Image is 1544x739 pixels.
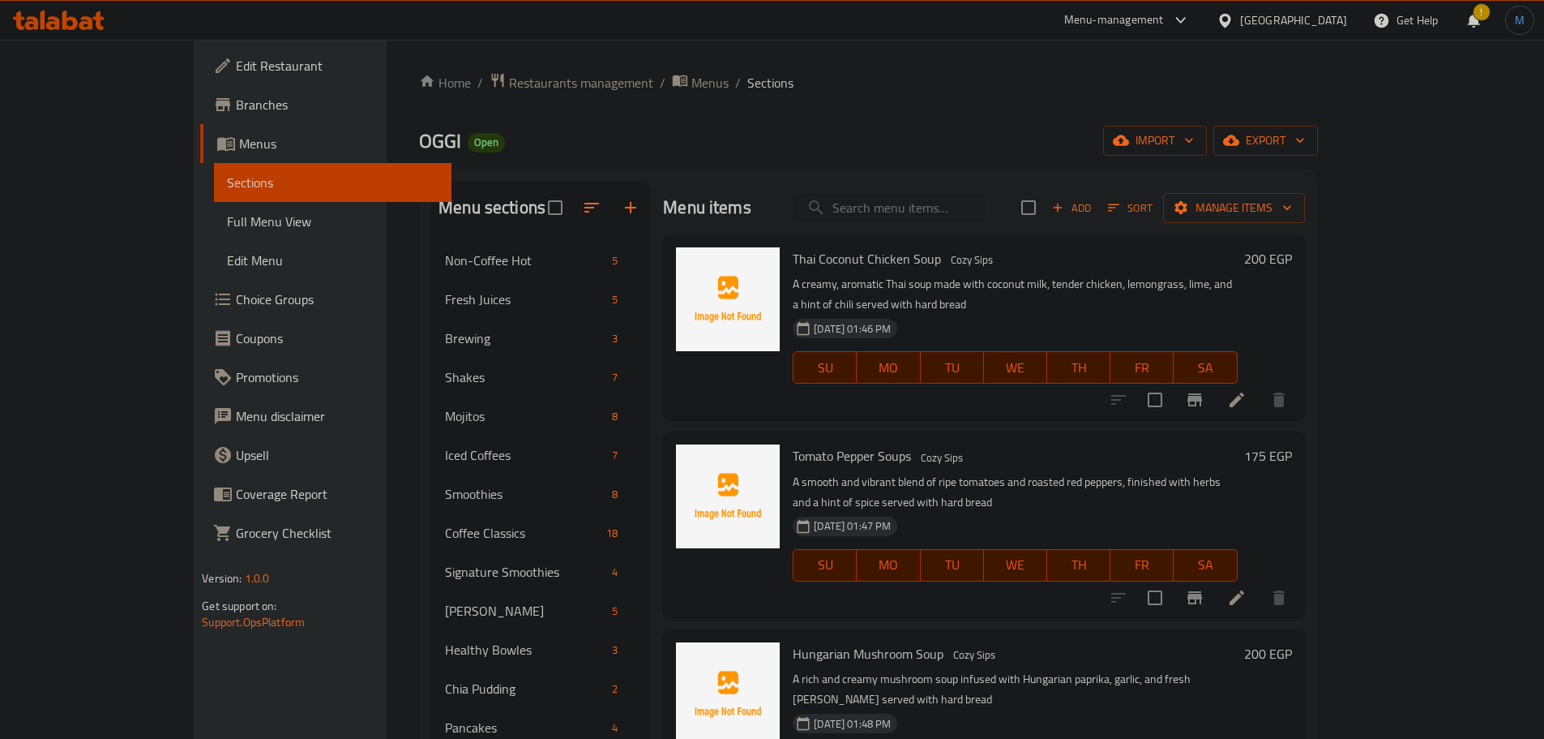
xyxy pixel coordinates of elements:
span: Sort sections [572,188,611,227]
button: WE [984,351,1047,384]
div: Signature Smoothies4 [432,552,650,591]
span: SU [800,356,850,380]
div: [PERSON_NAME]5 [432,591,650,630]
h6: 200 EGP [1244,642,1292,665]
div: Fresh Juices5 [432,280,650,319]
span: Menu disclaimer [236,406,438,426]
div: items [605,329,624,348]
button: import [1103,126,1207,156]
nav: breadcrumb [419,72,1318,93]
span: 7 [605,448,624,463]
a: Branches [200,85,451,124]
a: Edit Restaurant [200,46,451,85]
div: items [605,290,624,309]
button: SU [793,351,857,384]
span: Sort [1108,199,1153,217]
span: 1.0.0 [245,568,270,589]
button: TU [921,351,984,384]
span: Sort items [1097,195,1163,221]
span: 5 [605,604,624,619]
div: Non-Coffee Hot [445,251,605,270]
button: export [1213,126,1318,156]
div: Open [468,133,505,153]
div: Mojitos8 [432,397,650,436]
span: Select to update [1138,581,1172,615]
a: Menu disclaimer [200,397,451,436]
li: / [735,73,741,92]
div: Iced Coffees7 [432,436,650,475]
span: M [1515,11,1525,29]
span: Select all sections [538,191,572,225]
span: Full Menu View [227,212,438,231]
span: Select to update [1138,383,1172,417]
span: Select section [1012,191,1046,225]
div: Healthy Bowles3 [432,630,650,669]
span: FR [1117,553,1167,577]
div: Chia Pudding2 [432,669,650,708]
span: Coupons [236,329,438,348]
span: Coffee Classics [445,523,600,543]
button: Manage items [1163,193,1305,223]
a: Full Menu View [214,202,451,241]
div: items [605,718,624,737]
span: 5 [605,292,624,307]
span: SA [1180,553,1230,577]
span: Iced Coffees [445,445,605,465]
span: Signature Smoothies [445,562,605,582]
button: MO [857,549,920,582]
span: Menus [691,73,729,92]
h2: Menu items [663,195,751,220]
span: TH [1054,356,1104,380]
span: Hungarian Mushroom Soup [793,642,943,666]
div: items [605,679,624,698]
button: Sort [1104,195,1157,221]
div: Cozy Sips [944,251,999,270]
button: SU [793,549,857,582]
a: Sections [214,163,451,202]
span: Promotions [236,367,438,387]
a: Menus [200,124,451,163]
span: import [1116,131,1194,151]
h2: Menu sections [438,195,545,220]
span: Add item [1046,195,1097,221]
div: items [605,484,624,504]
div: Shakes [445,367,605,387]
span: 8 [605,487,624,502]
span: Mojitos [445,406,605,426]
div: Menu-management [1064,11,1164,30]
h6: 200 EGP [1244,247,1292,270]
span: TH [1054,553,1104,577]
button: FR [1110,351,1174,384]
span: Chia Pudding [445,679,605,698]
span: 5 [605,253,624,269]
span: 8 [605,409,624,424]
div: items [605,640,624,660]
div: Smoothies8 [432,475,650,513]
span: FR [1117,356,1167,380]
span: MO [863,356,913,380]
span: Thai Coconut Chicken Soup [793,247,941,271]
span: Branches [236,95,438,114]
div: Healthy Bowles [445,640,605,660]
button: WE [984,549,1047,582]
span: [DATE] 01:46 PM [807,321,897,337]
span: export [1226,131,1305,151]
button: delete [1260,578,1298,617]
button: Add section [611,188,650,227]
span: Add [1050,199,1093,217]
a: Menus [672,72,729,93]
span: Version: [202,568,242,589]
span: Grocery Checklist [236,523,438,543]
span: 4 [605,720,624,736]
a: Edit Menu [214,241,451,280]
span: [DATE] 01:47 PM [807,518,897,534]
a: Grocery Checklist [200,513,451,552]
span: 7 [605,370,624,385]
a: Support.OpsPlatform [202,612,305,633]
span: Cozy Sips [944,251,999,269]
span: TU [927,553,977,577]
img: Tomato Pepper Soups [676,445,780,548]
a: Edit menu item [1227,588,1247,608]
